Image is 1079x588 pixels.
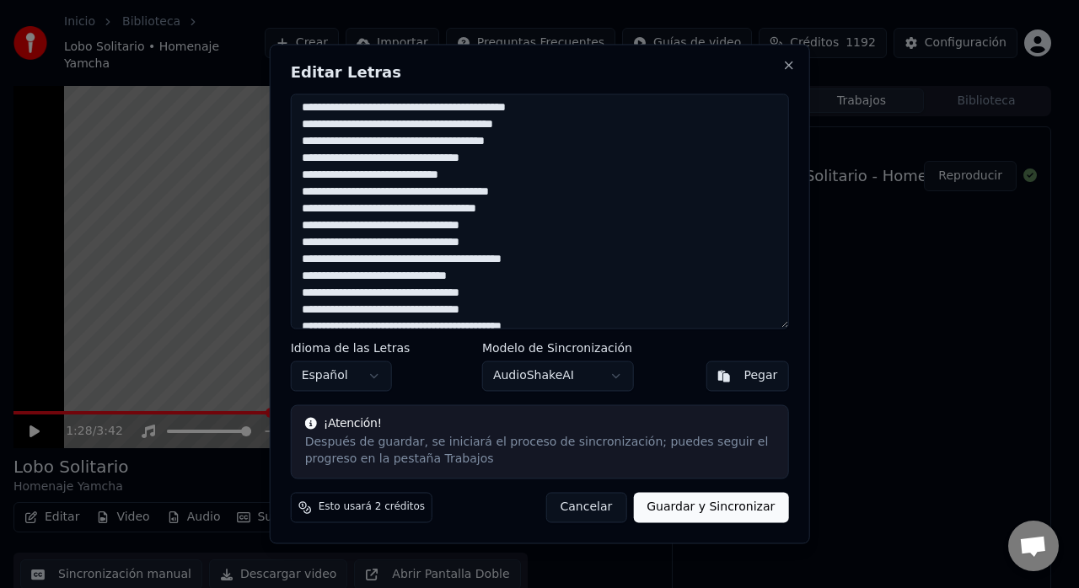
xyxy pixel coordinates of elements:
[706,361,789,392] button: Pegar
[305,416,775,433] div: ¡Atención!
[482,343,634,355] label: Modelo de Sincronización
[744,368,778,385] div: Pegar
[305,435,775,468] div: Después de guardar, se iniciará el proceso de sincronización; puedes seguir el progreso en la pes...
[319,501,425,515] span: Esto usará 2 créditos
[291,343,411,355] label: Idioma de las Letras
[633,493,788,523] button: Guardar y Sincronizar
[291,65,789,80] h2: Editar Letras
[546,493,627,523] button: Cancelar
